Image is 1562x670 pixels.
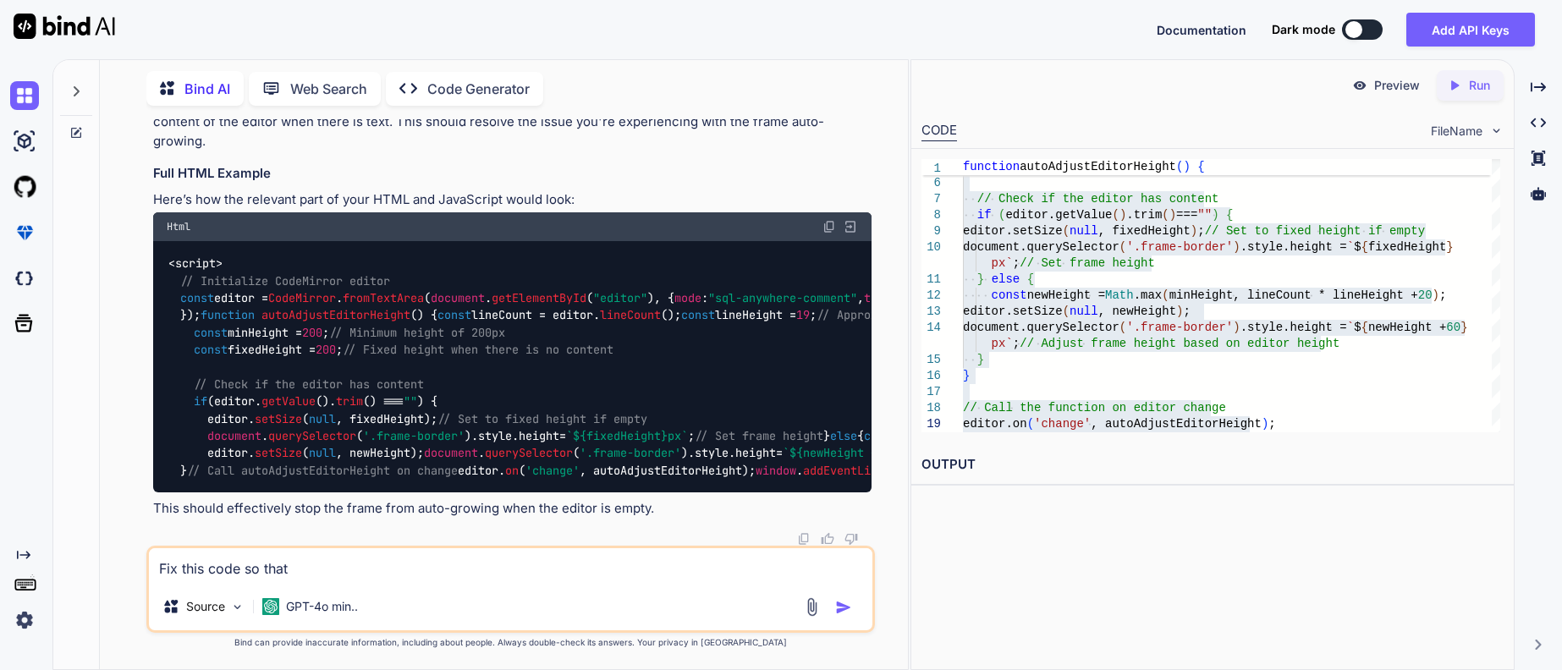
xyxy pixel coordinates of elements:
[329,325,505,340] span: // Minimum height of 200px
[431,290,485,305] span: document
[316,342,336,357] span: 200
[921,239,941,255] div: 10
[1226,208,1233,222] span: {
[977,192,1219,206] span: // Check if the editor has content
[302,325,322,340] span: 200
[977,208,992,222] span: if
[1489,124,1504,138] img: chevron down
[153,164,872,184] h3: Full HTML Example
[802,597,822,617] img: attachment
[194,376,424,392] span: // Check if the editor has content
[153,94,872,151] p: With these changes, the frame will no longer grow when the editor is empty, and it will adjust it...
[309,445,336,460] span: null
[437,411,647,426] span: // Set to fixed height if empty
[921,121,957,141] div: CODE
[1212,208,1218,222] span: )
[992,272,1020,286] span: else
[1240,321,1347,334] span: .style.height =
[735,445,776,460] span: height
[437,307,471,322] span: const
[963,160,1020,173] span: function
[1361,321,1367,334] span: {
[180,290,214,305] span: const
[963,240,1119,254] span: document.querySelector
[803,463,911,478] span: addEventListener
[566,428,688,443] span: ` px`
[921,416,941,432] div: 19
[424,445,478,460] span: document
[485,445,573,460] span: querySelector
[1034,417,1091,431] span: 'change'
[1191,224,1197,238] span: )
[921,320,941,336] div: 14
[168,255,223,271] span: < >
[1197,224,1204,238] span: ;
[268,428,356,443] span: querySelector
[921,304,941,320] div: 13
[921,191,941,207] div: 7
[1070,305,1098,318] span: null
[187,463,458,478] span: // Call autoAdjustEditorHeight on change
[1183,305,1190,318] span: ;
[14,14,115,39] img: Bind AI
[268,290,336,305] span: CodeMirror
[1027,288,1105,302] span: newHeight =
[844,532,858,546] img: dislike
[1432,288,1438,302] span: )
[1126,240,1233,254] span: '.frame-border'
[10,606,39,634] img: settings
[921,161,941,177] span: 1
[1446,321,1460,334] span: 60
[1112,208,1119,222] span: (
[921,175,941,191] div: 6
[580,445,681,460] span: '.frame-border'
[1013,256,1020,270] span: ;
[1020,160,1176,173] span: autoAdjustEditorHeight
[194,342,228,357] span: const
[1240,240,1347,254] span: .style.height =
[194,325,228,340] span: const
[261,393,316,409] span: getValue
[843,219,858,234] img: Open in Browser
[1169,288,1418,302] span: minHeight, lineCount * lineHeight +
[963,224,1063,238] span: editor.setSize
[1460,321,1467,334] span: }
[1347,240,1354,254] span: `
[1431,123,1482,140] span: FileName
[1027,417,1034,431] span: (
[186,598,225,615] p: Source
[1176,160,1183,173] span: (
[1162,208,1169,222] span: (
[921,223,941,239] div: 9
[797,532,811,546] img: copy
[363,428,465,443] span: '.frame-border'
[963,417,1027,431] span: editor.on
[10,127,39,156] img: ai-studio
[167,220,190,233] span: Html
[1027,272,1034,286] span: {
[1406,13,1535,47] button: Add API Keys
[153,190,872,210] p: Here’s how the relevant part of your HTML and JavaScript would look:
[1205,224,1425,238] span: // Set to fixed height if empty
[963,401,1226,415] span: // Call the function on editor change
[1233,240,1240,254] span: )
[1262,417,1268,431] span: )
[1126,208,1162,222] span: .trim
[1469,77,1490,94] p: Run
[593,290,647,305] span: "editor"
[963,305,1063,318] span: editor.setSize
[822,220,836,233] img: copy
[184,79,230,99] p: Bind AI
[343,342,613,357] span: // Fixed height when there is no content
[921,288,941,304] div: 12
[1020,337,1339,350] span: // Adjust frame height based on editor height
[789,445,898,460] span: ${newHeight + }
[963,369,970,382] span: }
[1368,240,1446,254] span: fixedHeight
[255,445,302,460] span: setSize
[977,353,984,366] span: }
[600,307,661,322] span: lineCount
[1352,78,1367,93] img: preview
[146,636,875,649] p: Bind can provide inaccurate information, including about people. Always double-check its answers....
[149,548,872,583] textarea: Fix this code so that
